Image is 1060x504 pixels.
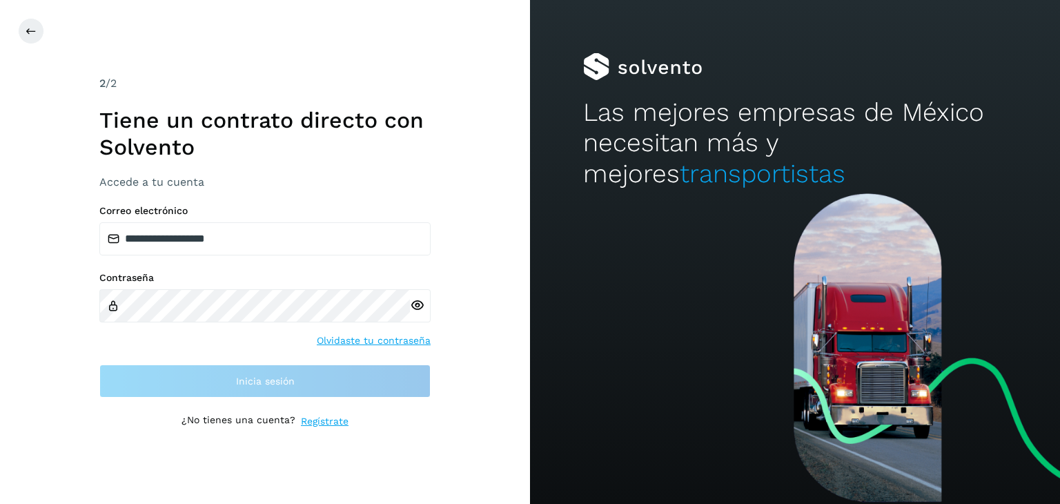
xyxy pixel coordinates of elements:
[99,175,431,188] h3: Accede a tu cuenta
[99,77,106,90] span: 2
[236,376,295,386] span: Inicia sesión
[99,272,431,284] label: Contraseña
[583,97,1007,189] h2: Las mejores empresas de México necesitan más y mejores
[99,365,431,398] button: Inicia sesión
[317,333,431,348] a: Olvidaste tu contraseña
[301,414,349,429] a: Regístrate
[99,75,431,92] div: /2
[99,205,431,217] label: Correo electrónico
[99,107,431,160] h1: Tiene un contrato directo con Solvento
[181,414,295,429] p: ¿No tienes una cuenta?
[680,159,845,188] span: transportistas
